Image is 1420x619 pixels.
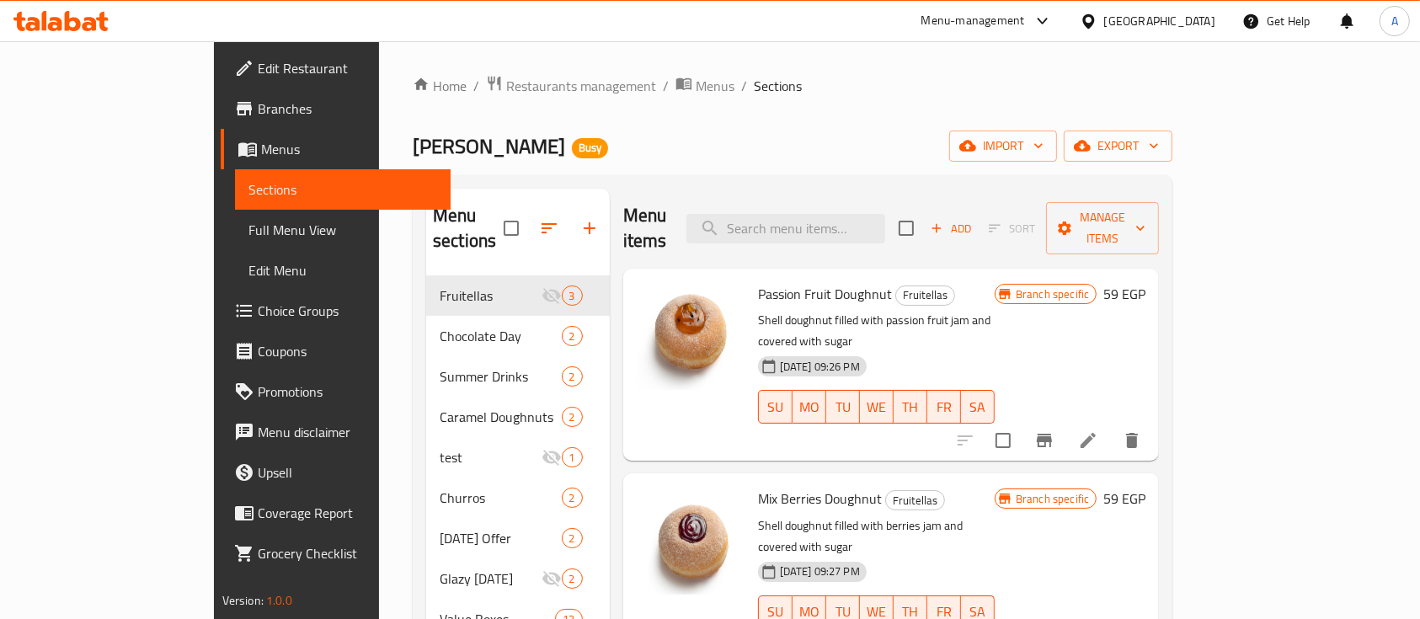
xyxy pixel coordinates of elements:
span: Select section [889,211,924,246]
span: Passion Fruit Doughnut [758,281,892,307]
div: test [440,447,541,467]
button: Branch-specific-item [1024,420,1065,461]
a: Promotions [221,371,451,412]
span: SU [766,395,786,419]
a: Choice Groups [221,291,451,331]
div: test1 [426,437,610,478]
a: Restaurants management [486,75,656,97]
span: export [1077,136,1159,157]
span: Promotions [258,382,438,402]
span: 2 [563,409,582,425]
span: Menus [261,139,438,159]
svg: Inactive section [542,285,562,306]
button: TH [894,390,927,424]
a: Edit Restaurant [221,48,451,88]
span: Sort sections [529,208,569,248]
p: Shell doughnut filled with passion fruit jam and covered with sugar [758,310,995,352]
span: FR [934,395,954,419]
span: Chocolate Day [440,326,561,346]
span: 1 [563,450,582,466]
a: Edit menu item [1078,430,1098,451]
span: TU [833,395,853,419]
button: export [1064,131,1172,162]
button: FR [927,390,961,424]
span: Upsell [258,462,438,483]
span: Version: [222,590,264,611]
a: Coupons [221,331,451,371]
span: Select section first [978,216,1046,242]
span: [DATE] 09:27 PM [773,563,867,579]
span: Churros [440,488,561,508]
button: TU [826,390,860,424]
div: Wednesday Offer [440,528,561,548]
div: [DATE] Offer2 [426,518,610,558]
span: [DATE] 09:26 PM [773,359,867,375]
span: Branch specific [1009,491,1096,507]
svg: Inactive section [542,447,562,467]
span: SA [968,395,988,419]
a: Edit Menu [235,250,451,291]
span: import [963,136,1044,157]
a: Menu disclaimer [221,412,451,452]
div: Busy [572,138,608,158]
span: Add [928,219,974,238]
span: Edit Menu [248,260,438,280]
div: [GEOGRAPHIC_DATA] [1104,12,1215,30]
span: 1.0.0 [266,590,292,611]
span: Branch specific [1009,286,1096,302]
span: TH [900,395,921,419]
div: Fruitellas3 [426,275,610,316]
span: Edit Restaurant [258,58,438,78]
div: Summer Drinks2 [426,356,610,397]
div: items [562,488,583,508]
a: Sections [235,169,451,210]
button: import [949,131,1057,162]
span: WE [867,395,887,419]
span: Menu disclaimer [258,422,438,442]
span: Select to update [985,423,1021,458]
button: SU [758,390,793,424]
button: Add [924,216,978,242]
span: Sections [754,76,802,96]
span: Add item [924,216,978,242]
span: Fruitellas [440,285,541,306]
button: Add section [569,208,610,248]
div: items [562,285,583,306]
a: Coverage Report [221,493,451,533]
span: Grocery Checklist [258,543,438,563]
h2: Menu sections [433,203,504,253]
button: MO [793,390,826,424]
img: Mix Berries Doughnut [637,487,745,595]
span: Branches [258,99,438,119]
a: Menus [221,129,451,169]
span: Caramel Doughnuts [440,407,561,427]
p: Shell doughnut filled with berries jam and covered with sugar [758,515,995,558]
span: 3 [563,288,582,304]
a: Grocery Checklist [221,533,451,574]
span: 2 [563,328,582,344]
button: SA [961,390,995,424]
a: Upsell [221,452,451,493]
span: Fruitellas [886,491,944,510]
span: 2 [563,369,582,385]
span: 2 [563,531,582,547]
h6: 59 EGP [1103,282,1145,306]
span: Coupons [258,341,438,361]
span: Fruitellas [896,285,954,305]
h2: Menu items [623,203,667,253]
span: A [1391,12,1398,30]
div: Menu-management [921,11,1025,31]
div: items [562,326,583,346]
input: search [686,214,885,243]
span: 2 [563,571,582,587]
span: Glazy [DATE] [440,568,541,589]
li: / [741,76,747,96]
div: Glazy [DATE]2 [426,558,610,599]
span: Summer Drinks [440,366,561,387]
li: / [473,76,479,96]
span: Choice Groups [258,301,438,321]
a: Branches [221,88,451,129]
